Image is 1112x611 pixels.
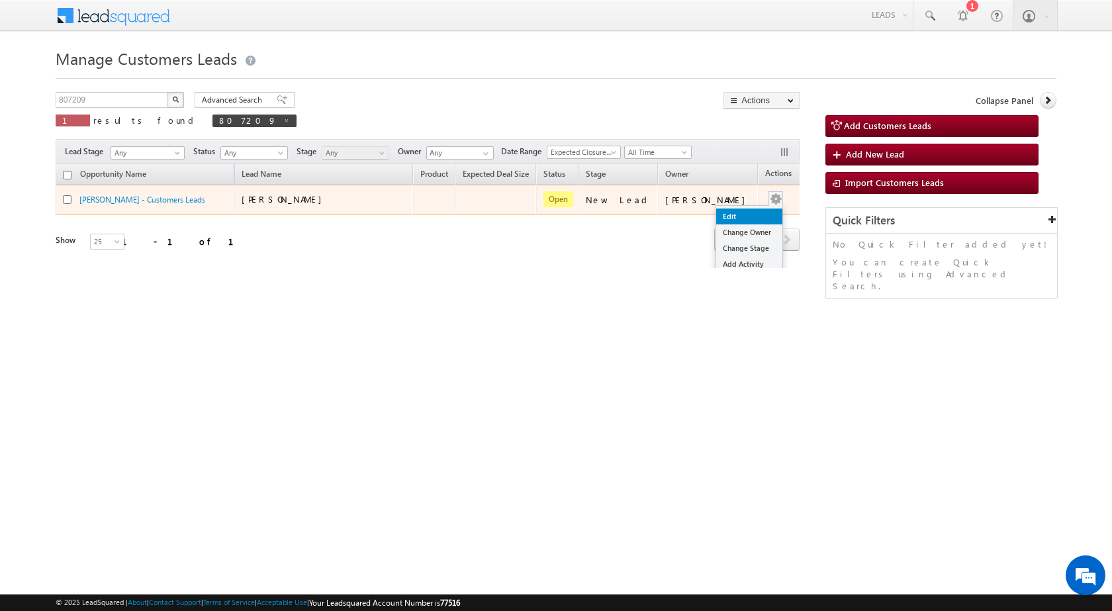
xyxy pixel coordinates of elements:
span: Stage [586,169,606,179]
a: Change Owner [716,224,782,240]
span: Expected Closure Date [547,146,616,158]
a: Add Activity [716,256,782,272]
span: [PERSON_NAME] [242,193,328,205]
span: Advanced Search [202,94,266,106]
a: Any [322,146,389,160]
a: Expected Deal Size [456,167,535,184]
div: 1 - 1 of 1 [122,234,250,249]
a: [PERSON_NAME] - Customers Leads [79,195,205,205]
span: All Time [625,146,688,158]
textarea: Type your message and click 'Submit' [17,122,242,397]
span: Opportunity Name [80,169,146,179]
a: About [128,598,147,606]
span: Manage Customers Leads [56,48,237,69]
span: Any [322,147,385,159]
span: Lead Stage [65,146,109,158]
span: Your Leadsquared Account Number is [309,598,460,608]
span: Owner [665,169,688,179]
img: Search [172,96,179,103]
input: Check all records [63,171,71,179]
span: prev [714,228,739,251]
div: Minimize live chat window [217,7,249,38]
span: 77516 [440,598,460,608]
a: prev [714,230,739,251]
div: Leave a message [69,70,222,87]
span: Import Customers Leads [845,177,944,188]
a: next [775,230,800,251]
span: 807209 [219,115,277,126]
button: Actions [723,92,800,109]
span: Stage [297,146,322,158]
a: Terms of Service [203,598,255,606]
span: Any [221,147,284,159]
div: Quick Filters [826,208,1057,234]
img: d_60004797649_company_0_60004797649 [23,70,56,87]
span: Any [111,147,180,159]
a: Contact Support [149,598,201,606]
p: No Quick Filter added yet! [833,238,1050,250]
span: Owner [398,146,426,158]
a: Status [537,167,572,184]
span: Add New Lead [846,148,904,160]
a: Any [111,146,185,160]
a: Opportunity Name [73,167,153,184]
a: Show All Items [476,147,492,160]
span: Actions [759,166,798,183]
span: © 2025 LeadSquared | | | | | [56,596,460,609]
a: Expected Closure Date [547,146,621,159]
a: Stage [579,167,612,184]
a: Change Stage [716,240,782,256]
span: Expected Deal Size [463,169,529,179]
span: Date Range [501,146,547,158]
span: results found [93,115,199,126]
span: Collapse Panel [976,95,1033,107]
span: 25 [91,236,126,248]
p: You can create Quick Filters using Advanced Search. [833,256,1050,292]
div: New Lead [586,194,652,206]
span: Add Customers Leads [844,120,931,131]
input: Type to Search [426,146,494,160]
a: 25 [90,234,124,250]
a: All Time [624,146,692,159]
a: Acceptable Use [257,598,307,606]
a: Edit [716,209,782,224]
div: Show [56,234,79,246]
span: Product [420,169,448,179]
div: [PERSON_NAME] [665,194,752,206]
a: Any [220,146,288,160]
span: Open [543,191,573,207]
span: next [775,228,800,251]
em: Submit [194,408,240,426]
span: 1 [62,115,83,126]
span: Status [193,146,220,158]
span: Lead Name [235,167,288,184]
